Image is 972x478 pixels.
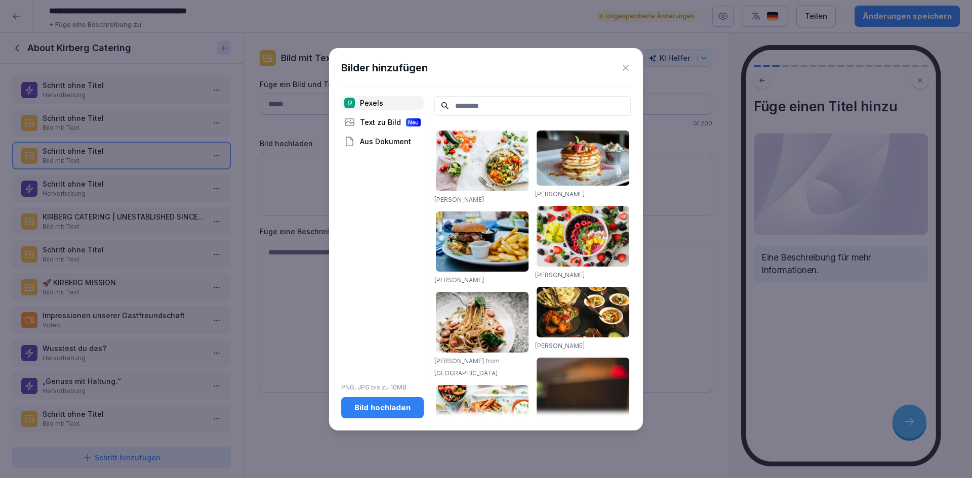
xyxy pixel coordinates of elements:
p: PNG, JPG bis zu 10MB [341,383,424,392]
img: pexels.png [344,98,355,108]
a: [PERSON_NAME] [535,271,585,279]
h1: Bilder hinzufügen [341,60,428,75]
div: Neu [406,118,421,126]
div: Bild hochladen [349,402,416,413]
div: Pexels [341,96,424,110]
img: pexels-photo-1640777.jpeg [436,131,529,191]
img: pexels-photo-958545.jpeg [537,287,629,337]
a: [PERSON_NAME] [434,196,484,203]
img: pexels-photo-1099680.jpeg [537,206,629,267]
a: [PERSON_NAME] [535,342,585,350]
img: pexels-photo-70497.jpeg [436,211,529,272]
a: [PERSON_NAME] from [GEOGRAPHIC_DATA] [434,357,500,377]
a: [PERSON_NAME] [434,276,484,284]
div: Aus Dokument [341,135,424,149]
img: pexels-photo-1279330.jpeg [436,292,529,353]
div: Text zu Bild [341,115,424,129]
a: [PERSON_NAME] [535,190,585,198]
button: Bild hochladen [341,397,424,418]
img: pexels-photo-376464.jpeg [537,131,629,186]
img: pexels-photo-1640772.jpeg [436,385,529,454]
